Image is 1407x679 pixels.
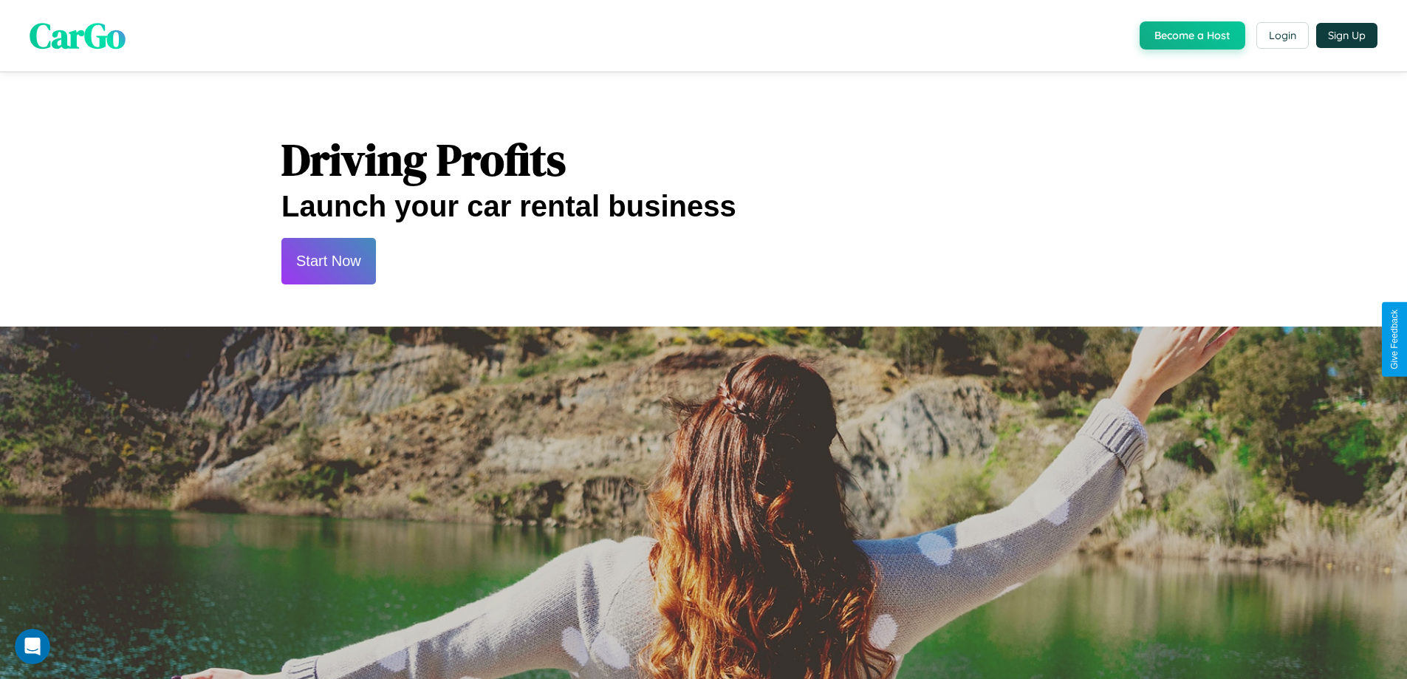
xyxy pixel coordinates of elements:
button: Login [1256,22,1309,49]
iframe: Intercom live chat [15,629,50,664]
h1: Driving Profits [281,129,1126,190]
div: Give Feedback [1389,310,1400,369]
h2: Launch your car rental business [281,190,1126,223]
button: Sign Up [1316,23,1377,48]
button: Become a Host [1140,21,1245,50]
button: Start Now [281,238,376,284]
span: CarGo [30,11,126,60]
